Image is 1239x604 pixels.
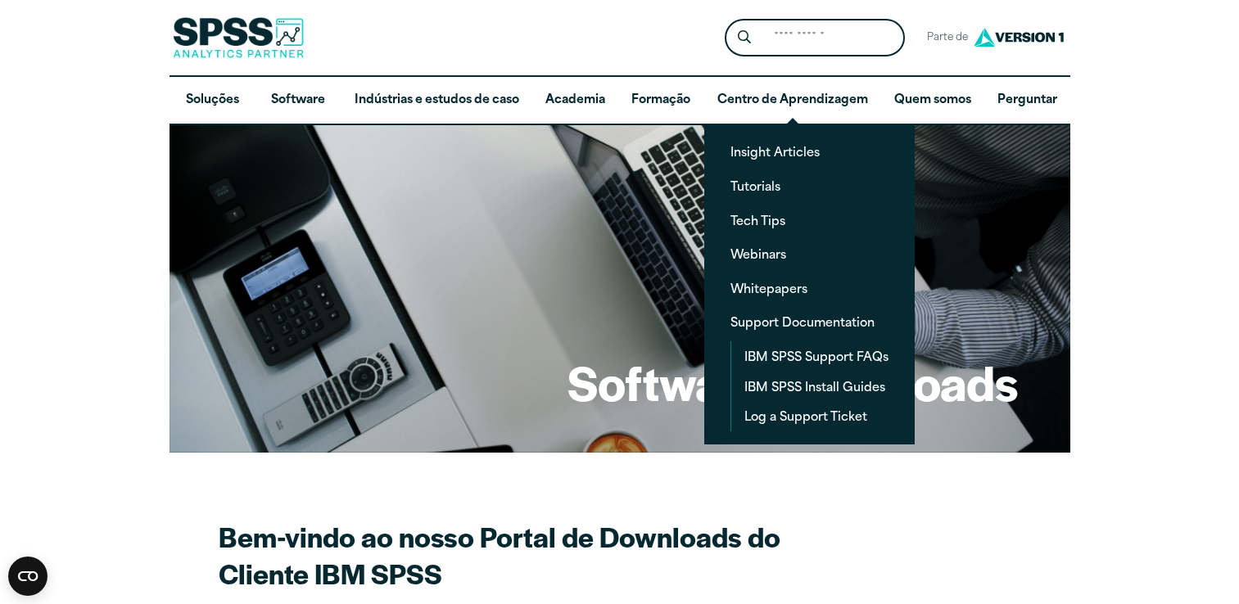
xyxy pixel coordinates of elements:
button: Ícone de lupa de pesquisa [729,23,759,53]
nav: Versão desktop do menu principal do site [170,77,1070,124]
a: Formação [618,77,704,124]
form: Formulário de pesquisa de cabeçalho do site [725,19,905,57]
a: Software [255,77,341,124]
svg: Ícone de lupa de pesquisa [738,30,751,44]
a: Tech Tips [717,205,902,236]
span: Parte de [918,26,970,50]
a: Perguntar [984,77,1070,124]
a: Webinars [717,239,902,269]
a: Centro de Aprendizagem [704,77,881,124]
a: Log a Support Ticket [731,401,902,431]
a: Insight Articles [717,137,902,167]
a: Indústrias e estudos de caso [341,77,532,124]
a: IBM SPSS Support FAQs [731,341,902,372]
a: Soluções [170,77,255,124]
button: Abrir widget CMP [8,557,47,596]
img: Logotipo da versão 1 [970,22,1068,52]
a: Tutorials [717,171,902,201]
img: Parceiro de análise SPSS [173,17,304,58]
a: Academia [532,77,618,124]
a: IBM SPSS Install Guides [731,372,902,402]
a: Quem somos [881,77,984,124]
a: Support Documentation [717,307,902,337]
ul: Centro de Aprendizagem [704,124,915,444]
h2: Bem-vindo ao nosso Portal de Downloads do Cliente IBM SPSS [219,518,792,592]
a: Whitepapers [717,273,902,304]
h1: Software Downloads [567,350,1018,414]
